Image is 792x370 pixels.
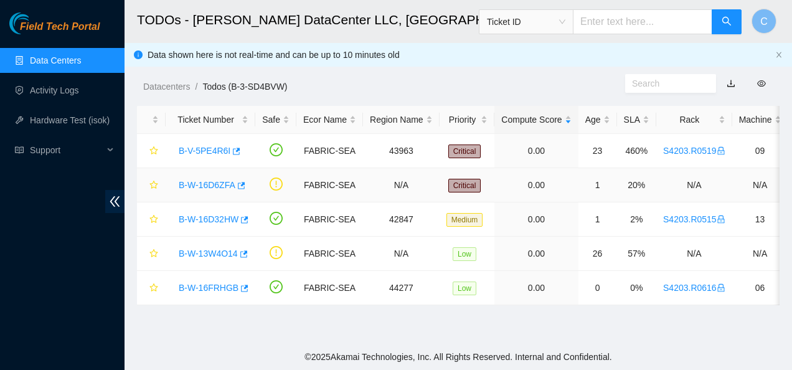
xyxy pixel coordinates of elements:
[296,202,363,237] td: FABRIC-SEA
[632,77,699,90] input: Search
[494,237,578,271] td: 0.00
[363,271,440,305] td: 44277
[717,74,745,93] button: download
[144,175,159,195] button: star
[179,249,238,259] a: B-W-13W4O14
[144,278,159,298] button: star
[144,141,159,161] button: star
[732,134,788,168] td: 09
[149,283,158,293] span: star
[363,237,440,271] td: N/A
[712,9,742,34] button: search
[487,12,565,31] span: Ticket ID
[105,190,125,213] span: double-left
[573,9,712,34] input: Enter text here...
[578,237,617,271] td: 26
[717,283,725,292] span: lock
[578,271,617,305] td: 0
[732,202,788,237] td: 13
[195,82,197,92] span: /
[494,134,578,168] td: 0.00
[617,237,656,271] td: 57%
[30,55,81,65] a: Data Centers
[149,249,158,259] span: star
[617,202,656,237] td: 2%
[752,9,776,34] button: C
[125,344,792,370] footer: © 2025 Akamai Technologies, Inc. All Rights Reserved. Internal and Confidential.
[296,134,363,168] td: FABRIC-SEA
[30,115,110,125] a: Hardware Test (isok)
[179,180,235,190] a: B-W-16D6ZFA
[296,237,363,271] td: FABRIC-SEA
[270,246,283,259] span: exclamation-circle
[363,202,440,237] td: 42847
[760,14,768,29] span: C
[149,146,158,156] span: star
[202,82,287,92] a: Todos (B-3-SD4BVW)
[717,146,725,155] span: lock
[9,12,63,34] img: Akamai Technologies
[494,202,578,237] td: 0.00
[270,178,283,191] span: exclamation-circle
[663,283,725,293] a: S4203.R0616lock
[494,271,578,305] td: 0.00
[30,138,103,163] span: Support
[663,146,725,156] a: S4203.R0519lock
[448,145,481,158] span: Critical
[717,215,725,224] span: lock
[494,168,578,202] td: 0.00
[617,271,656,305] td: 0%
[179,146,230,156] a: B-V-5PE4R6I
[363,168,440,202] td: N/A
[656,168,732,202] td: N/A
[144,209,159,229] button: star
[617,134,656,168] td: 460%
[446,213,483,227] span: Medium
[578,168,617,202] td: 1
[270,143,283,156] span: check-circle
[15,146,24,154] span: read
[453,282,476,295] span: Low
[149,215,158,225] span: star
[179,283,238,293] a: B-W-16FRHGB
[578,202,617,237] td: 1
[453,247,476,261] span: Low
[732,237,788,271] td: N/A
[757,79,766,88] span: eye
[144,244,159,263] button: star
[30,85,79,95] a: Activity Logs
[656,237,732,271] td: N/A
[732,271,788,305] td: 06
[448,179,481,192] span: Critical
[143,82,190,92] a: Datacenters
[663,214,725,224] a: S4203.R0515lock
[149,181,158,191] span: star
[296,271,363,305] td: FABRIC-SEA
[617,168,656,202] td: 20%
[363,134,440,168] td: 43963
[775,51,783,59] button: close
[578,134,617,168] td: 23
[270,280,283,293] span: check-circle
[270,212,283,225] span: check-circle
[732,168,788,202] td: N/A
[179,214,238,224] a: B-W-16D32HW
[722,16,732,28] span: search
[9,22,100,39] a: Akamai TechnologiesField Tech Portal
[20,21,100,33] span: Field Tech Portal
[727,78,735,88] a: download
[296,168,363,202] td: FABRIC-SEA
